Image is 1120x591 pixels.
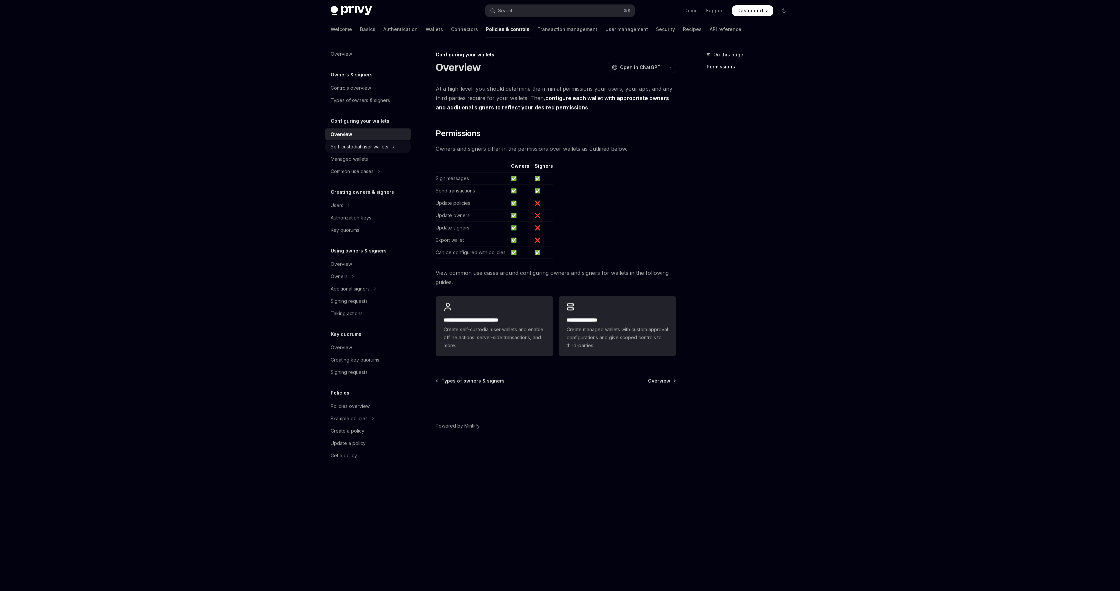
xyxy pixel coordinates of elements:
div: Creating key quorums [331,356,379,364]
div: Example policies [331,415,368,423]
h5: Key quorums [331,330,361,338]
button: Toggle Self-custodial user wallets section [325,141,411,153]
td: Export wallet [436,234,508,246]
a: Creating key quorums [325,354,411,366]
h5: Configuring your wallets [331,117,389,125]
td: ❌ [532,234,553,246]
div: Types of owners & signers [331,96,390,104]
a: Policies & controls [486,21,529,37]
h5: Policies [331,389,349,397]
td: Update owners [436,209,508,222]
span: On this page [713,51,743,59]
a: Taking actions [325,308,411,320]
a: User management [605,21,648,37]
td: Update signers [436,222,508,234]
span: Dashboard [737,7,763,14]
td: Can be configured with policies [436,246,508,259]
a: Demo [684,7,698,14]
a: Powered by Mintlify [436,423,480,429]
div: Overview [331,344,352,352]
a: Authorization keys [325,212,411,224]
a: Overview [325,128,411,140]
a: Overview [325,342,411,354]
img: dark logo [331,6,372,15]
td: ✅ [508,209,532,222]
th: Signers [532,163,553,172]
td: ✅ [532,185,553,197]
div: Common use cases [331,167,374,175]
div: Owners [331,272,348,280]
th: Owners [508,163,532,172]
a: Controls overview [325,82,411,94]
button: Open in ChatGPT [608,62,665,73]
span: View common use cases around configuring owners and signers for wallets in the following guides. [436,268,676,287]
a: Dashboard [732,5,773,16]
td: ❌ [532,209,553,222]
td: ✅ [508,234,532,246]
a: Transaction management [537,21,597,37]
button: Toggle Owners section [325,270,411,282]
div: Search... [498,7,517,15]
td: ✅ [532,172,553,185]
div: Get a policy [331,452,357,460]
a: Key quorums [325,224,411,236]
a: Connectors [451,21,478,37]
a: Types of owners & signers [436,378,505,384]
td: Update policies [436,197,508,209]
td: ✅ [508,172,532,185]
a: Managed wallets [325,153,411,165]
a: Recipes [683,21,702,37]
td: ✅ [508,246,532,259]
div: Key quorums [331,226,359,234]
span: Create managed wallets with custom approval configurations and give scoped controls to third-part... [567,326,668,350]
a: Get a policy [325,450,411,462]
td: ✅ [508,197,532,209]
a: API reference [710,21,741,37]
a: Overview [325,258,411,270]
td: ✅ [508,185,532,197]
a: Security [656,21,675,37]
span: Open in ChatGPT [620,64,661,71]
button: Toggle Example policies section [325,413,411,425]
td: Sign messages [436,172,508,185]
div: Policies overview [331,402,370,410]
a: Signing requests [325,366,411,378]
div: Authorization keys [331,214,371,222]
span: ⌘ K [624,8,631,13]
td: ✅ [532,246,553,259]
span: Types of owners & signers [441,378,505,384]
a: Types of owners & signers [325,94,411,106]
h5: Creating owners & signers [331,188,394,196]
a: Basics [360,21,375,37]
a: Update a policy [325,437,411,449]
a: Permissions [707,61,795,72]
td: ❌ [532,222,553,234]
h5: Using owners & signers [331,247,387,255]
div: Additional signers [331,285,370,293]
a: **** **** *****Create managed wallets with custom approval configurations and give scoped control... [559,296,676,356]
div: Managed wallets [331,155,368,163]
div: Configuring your wallets [436,51,676,58]
span: Create self-custodial user wallets and enable offline actions, server-side transactions, and more. [444,326,545,350]
button: Open search [485,5,635,17]
span: Owners and signers differ in the permissions over wallets as outlined below. [436,144,676,153]
div: Users [331,201,343,209]
button: Toggle dark mode [779,5,789,16]
div: Update a policy [331,439,366,447]
a: Authentication [383,21,418,37]
h5: Owners & signers [331,71,373,79]
button: Toggle Additional signers section [325,283,411,295]
a: Signing requests [325,295,411,307]
div: Overview [331,260,352,268]
div: Self-custodial user wallets [331,143,388,151]
span: Permissions [436,128,480,139]
div: Overview [331,50,352,58]
div: Overview [331,130,352,138]
div: Signing requests [331,297,368,305]
td: Send transactions [436,185,508,197]
div: Signing requests [331,368,368,376]
a: Policies overview [325,400,411,412]
a: Overview [648,378,675,384]
a: Overview [325,48,411,60]
td: ❌ [532,197,553,209]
